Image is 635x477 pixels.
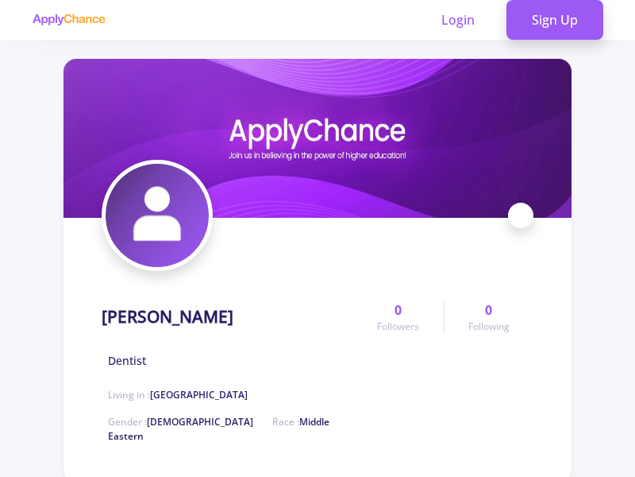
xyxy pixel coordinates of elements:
span: Dentist [108,352,146,369]
h1: [PERSON_NAME] [102,307,233,327]
span: 0 [394,301,402,320]
a: 0Following [444,301,533,334]
img: applychance logo text only [32,14,106,26]
img: Parsa Farzinavatar [106,164,209,267]
span: Gender : [108,415,253,429]
span: Middle Eastern [108,415,329,443]
span: Followers [377,320,419,334]
span: [GEOGRAPHIC_DATA] [150,388,248,401]
span: [DEMOGRAPHIC_DATA] [147,415,253,429]
span: Race : [108,415,329,443]
a: 0Followers [353,301,443,334]
img: Parsa Farzincover image [63,59,571,218]
span: Living in : [108,388,248,401]
span: Following [468,320,510,334]
span: 0 [485,301,492,320]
